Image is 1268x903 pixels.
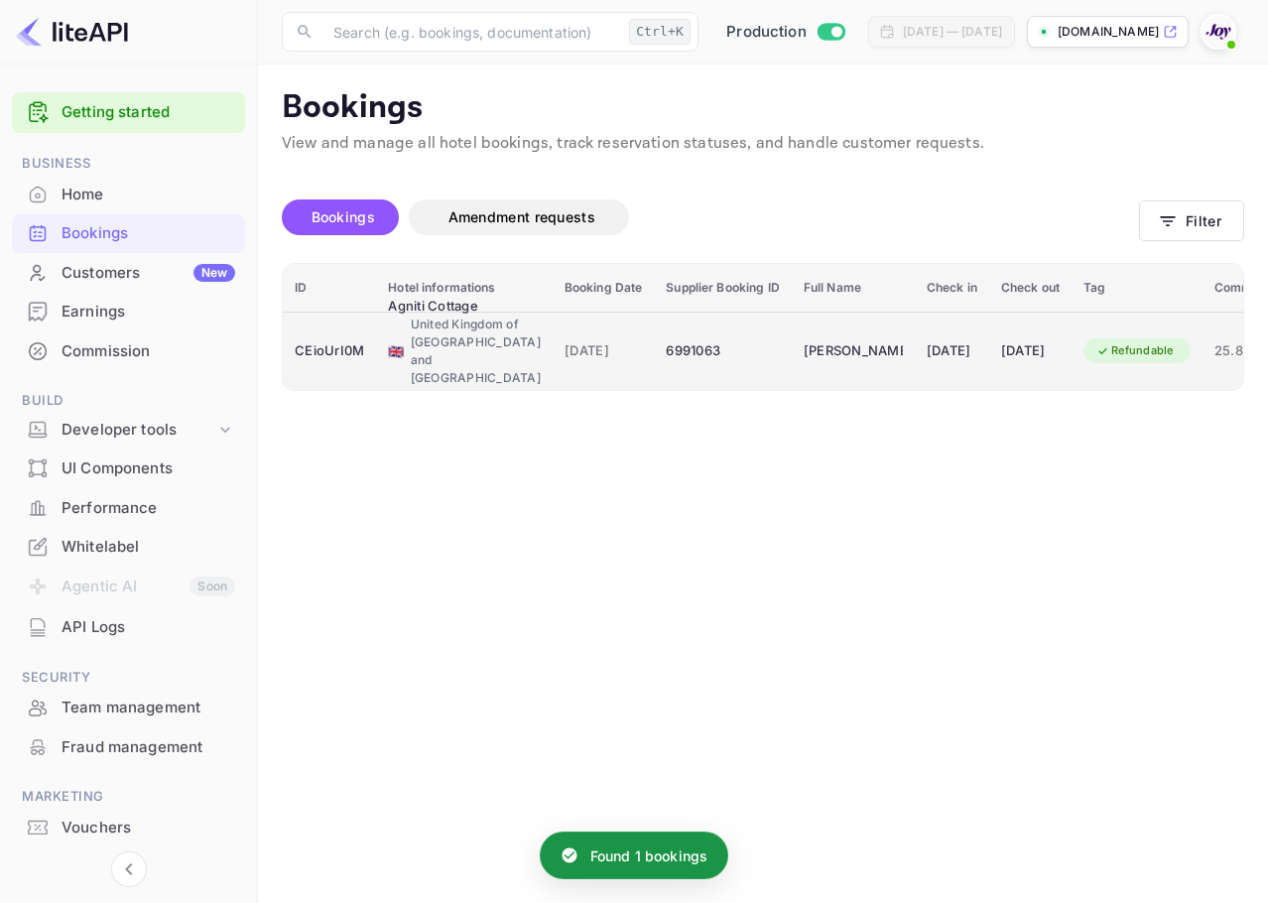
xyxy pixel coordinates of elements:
div: New [193,264,235,282]
div: Conor Kerrigan [804,335,903,367]
div: CustomersNew [12,254,245,293]
img: LiteAPI logo [16,16,128,48]
a: CustomersNew [12,254,245,291]
p: Found 1 bookings [590,845,707,866]
div: 6991063 [666,335,779,367]
a: Bookings [12,214,245,251]
a: Fraud management [12,728,245,765]
div: Earnings [12,293,245,331]
th: ID [283,264,376,313]
span: Production [726,21,807,44]
div: Customers [62,262,235,285]
p: [DOMAIN_NAME] [1058,23,1159,41]
span: United Kingdom of Great Britain and Northern Ireland [388,345,404,358]
p: View and manage all hotel bookings, track reservation statuses, and handle customer requests. [282,132,1244,156]
th: Full Name [792,264,915,313]
span: Amendment requests [448,208,595,225]
input: Search (e.g. bookings, documentation) [321,12,621,52]
div: Commission [62,340,235,363]
div: UI Components [12,450,245,488]
span: Security [12,667,245,689]
a: Home [12,176,245,212]
span: Marketing [12,786,245,808]
div: Switch to Sandbox mode [718,21,852,44]
button: Collapse navigation [111,851,147,887]
p: Bookings [282,88,1244,128]
div: [GEOGRAPHIC_DATA] [388,387,541,405]
span: Build [12,390,245,412]
img: With Joy [1203,16,1234,48]
a: Team management [12,689,245,725]
div: Performance [62,497,235,520]
span: [DATE] [565,340,643,362]
div: Team management [62,697,235,719]
div: [DATE] [1001,335,1060,367]
span: Business [12,153,245,175]
th: Tag [1072,264,1203,313]
div: API Logs [12,608,245,647]
div: Performance [12,489,245,528]
a: Commission [12,332,245,369]
a: Earnings [12,293,245,329]
div: CEioUrI0M [295,335,364,367]
div: Vouchers [12,809,245,847]
a: Getting started [62,101,235,124]
div: Fraud management [62,736,235,759]
div: Developer tools [12,413,245,448]
div: Whitelabel [12,528,245,567]
div: Bookings [12,214,245,253]
div: account-settings tabs [282,199,1139,235]
div: Refundable [1083,338,1187,363]
div: United Kingdom of [GEOGRAPHIC_DATA] and [GEOGRAPHIC_DATA] [388,316,541,387]
a: Whitelabel [12,528,245,565]
th: Supplier Booking ID [654,264,791,313]
div: Team management [12,689,245,727]
div: Whitelabel [62,536,235,559]
a: Performance [12,489,245,526]
div: Earnings [62,301,235,323]
div: Vouchers [62,817,235,839]
th: Check in [915,264,989,313]
th: Hotel informations [376,264,553,313]
div: API Logs [62,616,235,639]
div: Agniti Cottage [388,297,487,317]
div: Fraud management [12,728,245,767]
div: UI Components [62,457,235,480]
div: Home [12,176,245,214]
div: Getting started [12,92,245,133]
a: Vouchers [12,809,245,845]
a: UI Components [12,450,245,486]
span: Bookings [312,208,375,225]
div: [DATE] [927,335,977,367]
div: Ctrl+K [629,19,691,45]
div: Developer tools [62,419,215,442]
th: Check out [989,264,1072,313]
div: Bookings [62,222,235,245]
th: Booking Date [553,264,655,313]
a: API Logs [12,608,245,645]
div: [DATE] — [DATE] [903,23,1002,41]
button: Filter [1139,200,1244,241]
div: Commission [12,332,245,371]
div: Home [62,184,235,206]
